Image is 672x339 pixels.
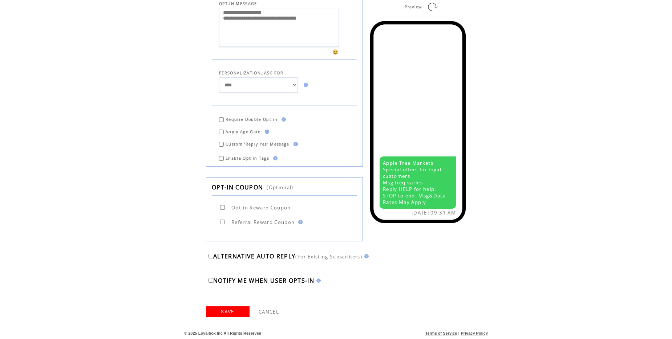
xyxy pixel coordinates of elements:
[263,130,269,134] img: help.gif
[226,142,290,147] span: Custom 'Reply Yes' Message
[291,142,298,146] img: help.gif
[425,331,457,335] a: Terms of Service
[226,129,261,134] span: Apply Age Gate
[184,331,262,335] span: © 2025 Loyalbox Inc All Rights Reserved
[267,184,293,191] span: (Optional)
[279,117,286,122] img: help.gif
[295,253,362,260] span: (For Existing Subscribers)
[231,204,291,211] span: Opt-in Reward Coupon
[213,277,314,285] span: NOTIFY ME WHEN USER OPTS-IN
[461,331,488,335] a: Privacy Policy
[259,309,279,315] a: CANCEL
[383,160,446,205] span: Apple Tree Markets Special offers for loyal customers Msg freq varies Reply HELP for help. STOP t...
[212,183,263,191] span: OPT-IN COUPON
[219,70,283,75] span: PERSONALIZATION, ASK FOR
[226,117,278,122] span: Require Double Opt-in
[219,1,257,6] span: OPT-IN MESSAGE
[271,156,278,160] img: help.gif
[332,49,339,55] span: 😀
[301,83,308,87] img: help.gif
[213,252,295,260] span: ALTERNATIVE AUTO REPLY
[412,209,456,216] span: [DATE] 09:31 AM
[231,219,295,225] span: Referral Reward Coupon
[405,4,422,9] span: Preview
[226,156,269,161] span: Enable Opt-in Tags
[314,278,321,283] img: help.gif
[362,254,369,258] img: help.gif
[458,331,460,335] span: |
[296,220,303,224] img: help.gif
[206,306,250,317] a: SAVE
